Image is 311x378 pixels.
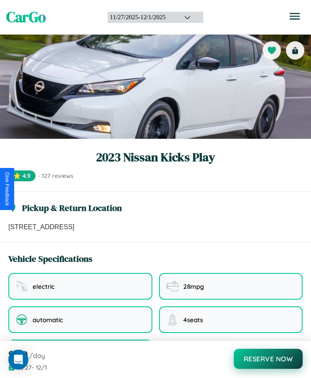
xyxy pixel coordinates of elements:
[183,316,203,324] span: 4 seats
[6,7,46,27] span: CarGo
[8,348,28,361] span: $ 120
[183,283,204,290] span: 28 mpg
[8,222,303,232] p: [STREET_ADDRESS]
[4,172,10,206] div: Give Feedback
[8,350,28,370] div: Open Intercom Messenger
[167,314,178,325] img: seating
[8,149,303,165] h1: 2023 Nissan Kicks Play
[18,364,47,371] span: 11 / 27 - 12 / 1
[22,202,122,214] h3: Pickup & Return Location
[167,280,178,292] img: fuel efficiency
[33,316,63,324] span: automatic
[8,253,92,265] h3: Vehicle Specifications
[33,283,55,290] span: electric
[16,280,28,292] img: fuel type
[8,170,35,181] span: ⭐ 4.9
[29,351,45,360] span: /day
[110,14,174,21] div: 11 / 27 / 2025 - 12 / 1 / 2025
[39,172,73,180] span: · 127 reviews
[234,349,303,369] button: Reserve Now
